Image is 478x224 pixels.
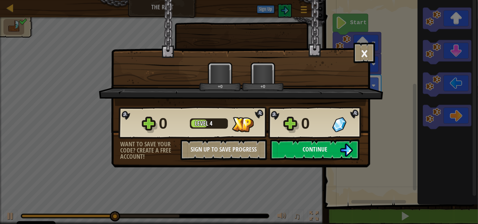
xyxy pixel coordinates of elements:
[210,119,212,128] span: 4
[232,117,254,132] img: XP Gained
[181,139,267,160] button: Sign Up to Save Progress
[195,119,210,128] span: Level
[332,117,346,132] img: Gems Gained
[301,113,328,135] div: 0
[340,144,353,157] img: Continue
[159,113,186,135] div: 0
[201,84,240,89] div: +0
[243,84,283,89] div: +0
[354,42,375,63] button: ×
[120,141,181,160] div: Want to save your code? Create a free account!
[303,145,327,154] span: Continue
[270,139,360,160] button: Continue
